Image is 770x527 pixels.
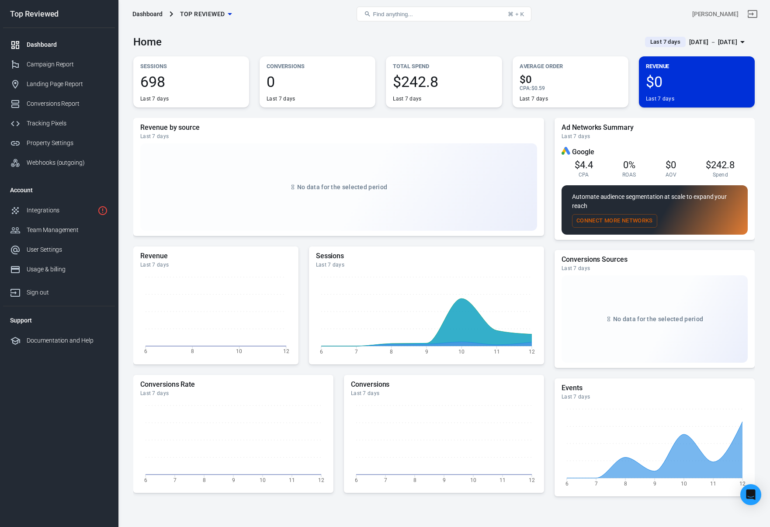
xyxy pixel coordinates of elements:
[3,153,115,173] a: Webhooks (outgoing)
[508,11,524,17] div: ⌘ + K
[3,114,115,133] a: Tracking Pixels
[529,348,535,354] tspan: 12
[562,133,748,140] div: Last 7 days
[646,95,674,102] div: Last 7 days
[624,480,627,486] tspan: 8
[739,480,746,486] tspan: 12
[393,95,421,102] div: Last 7 days
[520,85,531,91] span: CPA :
[3,133,115,153] a: Property Settings
[740,484,761,505] div: Open Intercom Messenger
[232,477,235,483] tspan: 9
[144,477,147,483] tspan: 6
[710,480,716,486] tspan: 11
[3,10,115,18] div: Top Reviewed
[236,348,242,354] tspan: 10
[742,3,763,24] a: Sign out
[666,171,676,178] span: AOV
[613,316,703,322] span: No data for the selected period
[572,214,657,228] button: Connect More Networks
[180,9,225,20] span: Top Reviewed
[681,480,687,486] tspan: 10
[140,95,169,102] div: Last 7 days
[572,192,737,211] p: Automate audience segmentation at scale to expand your reach
[27,225,108,235] div: Team Management
[575,159,593,170] span: $4.4
[562,384,748,392] h5: Events
[3,240,115,260] a: User Settings
[27,245,108,254] div: User Settings
[144,348,147,354] tspan: 6
[27,80,108,89] div: Landing Page Report
[565,480,569,486] tspan: 6
[595,480,598,486] tspan: 7
[140,74,242,89] span: 698
[562,255,748,264] h5: Conversions Sources
[260,477,266,483] tspan: 10
[3,180,115,201] li: Account
[27,288,108,297] div: Sign out
[493,348,499,354] tspan: 11
[393,62,495,71] p: Total Spend
[692,10,739,19] div: Account id: vBYNLn0g
[140,390,326,397] div: Last 7 days
[562,147,748,157] div: Google
[499,477,506,483] tspan: 11
[27,158,108,167] div: Webhooks (outgoing)
[562,393,748,400] div: Last 7 days
[27,336,108,345] div: Documentation and Help
[267,62,368,71] p: Conversions
[3,201,115,220] a: Integrations
[355,477,358,483] tspan: 6
[623,159,635,170] span: 0%
[458,348,465,354] tspan: 10
[27,139,108,148] div: Property Settings
[373,11,413,17] span: Find anything...
[622,171,636,178] span: ROAS
[638,35,755,49] button: Last 7 days[DATE] － [DATE]
[646,74,748,89] span: $0
[3,94,115,114] a: Conversions Report
[393,74,495,89] span: $242.8
[191,348,194,354] tspan: 8
[27,119,108,128] div: Tracking Pixels
[351,380,537,389] h5: Conversions
[132,10,163,18] div: Dashboard
[177,6,236,22] button: Top Reviewed
[3,310,115,331] li: Support
[140,261,291,268] div: Last 7 days
[140,380,326,389] h5: Conversions Rate
[529,477,535,483] tspan: 12
[297,184,387,191] span: No data for the selected period
[666,159,676,170] span: $0
[140,62,242,71] p: Sessions
[562,265,748,272] div: Last 7 days
[27,265,108,274] div: Usage & billing
[97,205,108,216] svg: 1 networks not verified yet
[351,390,537,397] div: Last 7 days
[319,348,323,354] tspan: 6
[713,171,728,178] span: Spend
[390,348,393,354] tspan: 8
[133,36,162,48] h3: Home
[470,477,476,483] tspan: 10
[689,37,737,48] div: [DATE] － [DATE]
[289,477,295,483] tspan: 11
[531,85,545,91] span: $0.59
[562,123,748,132] h5: Ad Networks Summary
[316,252,537,260] h5: Sessions
[443,477,446,483] tspan: 9
[203,477,206,483] tspan: 8
[318,477,324,483] tspan: 12
[425,348,428,354] tspan: 9
[140,252,291,260] h5: Revenue
[140,123,537,132] h5: Revenue by source
[355,348,358,354] tspan: 7
[357,7,531,21] button: Find anything...⌘ + K
[3,279,115,302] a: Sign out
[140,133,537,140] div: Last 7 days
[173,477,177,483] tspan: 7
[27,206,94,215] div: Integrations
[3,74,115,94] a: Landing Page Report
[27,60,108,69] div: Campaign Report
